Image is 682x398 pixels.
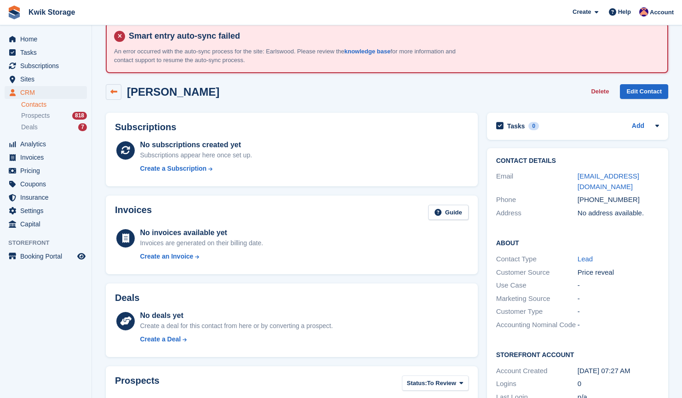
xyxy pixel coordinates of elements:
[578,379,659,389] div: 0
[344,48,390,55] a: knowledge base
[20,191,75,204] span: Insurance
[115,122,469,133] h2: Subscriptions
[127,86,219,98] h2: [PERSON_NAME]
[496,208,578,219] div: Address
[5,191,87,204] a: menu
[5,178,87,190] a: menu
[496,280,578,291] div: Use Case
[428,205,469,220] a: Guide
[20,151,75,164] span: Invoices
[639,7,648,17] img: Jade Stanley
[496,254,578,265] div: Contact Type
[578,195,659,205] div: [PHONE_NUMBER]
[20,178,75,190] span: Coupons
[20,138,75,150] span: Analytics
[496,306,578,317] div: Customer Type
[5,204,87,217] a: menu
[140,227,263,238] div: No invoices available yet
[140,238,263,248] div: Invoices are generated on their billing date.
[496,171,578,192] div: Email
[528,122,539,130] div: 0
[21,123,38,132] span: Deals
[20,204,75,217] span: Settings
[578,366,659,376] div: [DATE] 07:27 AM
[140,252,263,261] a: Create an Invoice
[578,320,659,330] div: -
[650,8,674,17] span: Account
[496,157,659,165] h2: Contact Details
[140,139,252,150] div: No subscriptions created yet
[578,280,659,291] div: -
[496,238,659,247] h2: About
[72,112,87,120] div: 818
[5,164,87,177] a: menu
[20,46,75,59] span: Tasks
[140,335,181,344] div: Create a Deal
[5,46,87,59] a: menu
[25,5,79,20] a: Kwik Storage
[5,138,87,150] a: menu
[578,172,639,190] a: [EMAIL_ADDRESS][DOMAIN_NAME]
[402,375,469,391] button: Status: To Review
[78,123,87,131] div: 7
[20,33,75,46] span: Home
[8,238,92,248] span: Storefront
[5,86,87,99] a: menu
[125,31,660,41] h4: Smart entry auto-sync failed
[578,294,659,304] div: -
[620,84,668,99] a: Edit Contact
[20,73,75,86] span: Sites
[20,250,75,263] span: Booking Portal
[496,294,578,304] div: Marketing Source
[115,205,152,220] h2: Invoices
[140,164,252,173] a: Create a Subscription
[496,195,578,205] div: Phone
[5,151,87,164] a: menu
[21,111,87,121] a: Prospects 818
[496,379,578,389] div: Logins
[5,250,87,263] a: menu
[140,335,332,344] a: Create a Deal
[618,7,631,17] span: Help
[5,59,87,72] a: menu
[140,252,193,261] div: Create an Invoice
[5,73,87,86] a: menu
[114,47,459,65] p: An error occurred with the auto-sync process for the site: Earlswood. Please review the for more ...
[140,164,206,173] div: Create a Subscription
[496,350,659,359] h2: Storefront Account
[507,122,525,130] h2: Tasks
[115,293,139,303] h2: Deals
[578,208,659,219] div: No address available.
[21,111,50,120] span: Prospects
[20,164,75,177] span: Pricing
[20,218,75,231] span: Capital
[140,150,252,160] div: Subscriptions appear here once set up.
[573,7,591,17] span: Create
[578,255,593,263] a: Lead
[140,310,332,321] div: No deals yet
[5,218,87,231] a: menu
[496,320,578,330] div: Accounting Nominal Code
[578,267,659,278] div: Price reveal
[21,122,87,132] a: Deals 7
[115,375,160,392] h2: Prospects
[578,306,659,317] div: -
[407,379,427,388] span: Status:
[587,84,613,99] button: Delete
[5,33,87,46] a: menu
[76,251,87,262] a: Preview store
[496,267,578,278] div: Customer Source
[496,366,578,376] div: Account Created
[21,100,87,109] a: Contacts
[427,379,456,388] span: To Review
[140,321,332,331] div: Create a deal for this contact from here or by converting a prospect.
[20,59,75,72] span: Subscriptions
[20,86,75,99] span: CRM
[7,6,21,19] img: stora-icon-8386f47178a22dfd0bd8f6a31ec36ba5ce8667c1dd55bd0f319d3a0aa187defe.svg
[632,121,644,132] a: Add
